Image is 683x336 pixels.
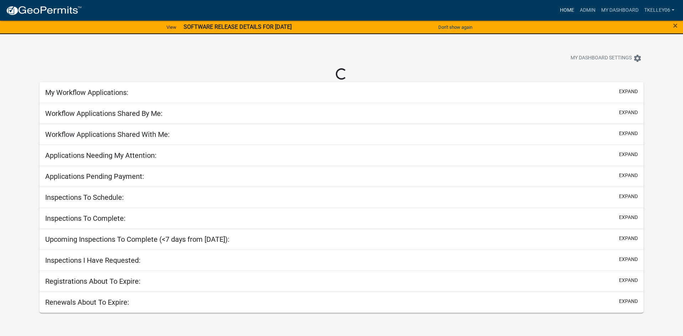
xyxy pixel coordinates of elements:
h5: My Workflow Applications: [45,88,128,97]
button: expand [619,130,638,137]
button: expand [619,256,638,263]
h5: Inspections To Complete: [45,214,126,223]
h5: Upcoming Inspections To Complete (<7 days from [DATE]): [45,235,229,244]
h5: Inspections I Have Requested: [45,256,141,265]
button: expand [619,298,638,305]
h5: Renewals About To Expire: [45,298,129,306]
i: settings [633,54,642,63]
button: expand [619,277,638,284]
button: Don't show again [435,21,475,33]
h5: Workflow Applications Shared By Me: [45,109,163,118]
button: expand [619,235,638,242]
h5: Applications Needing My Attention: [45,151,157,160]
a: Tkelley06 [641,4,677,17]
button: expand [619,172,638,179]
button: expand [619,88,638,95]
h5: Registrations About To Expire: [45,277,141,286]
strong: SOFTWARE RELEASE DETAILS FOR [DATE] [184,23,292,30]
button: expand [619,151,638,158]
a: View [164,21,179,33]
button: expand [619,193,638,200]
a: My Dashboard [598,4,641,17]
button: Close [673,21,678,30]
span: × [673,21,678,31]
span: My Dashboard Settings [571,54,632,63]
h5: Workflow Applications Shared With Me: [45,130,170,139]
button: My Dashboard Settingssettings [565,51,647,65]
a: Admin [577,4,598,17]
a: Home [557,4,577,17]
h5: Applications Pending Payment: [45,172,144,181]
h5: Inspections To Schedule: [45,193,124,202]
button: expand [619,214,638,221]
button: expand [619,109,638,116]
